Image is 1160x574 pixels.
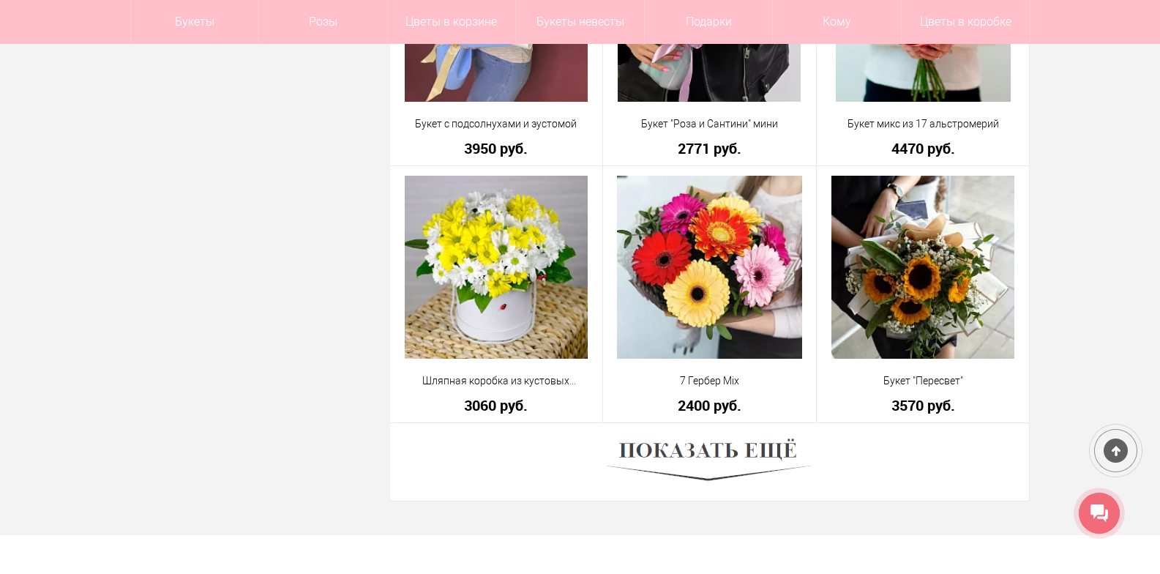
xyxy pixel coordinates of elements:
a: Шляпная коробка из кустовых хризантем [400,373,594,389]
a: Букет микс из 17 альстромерий [826,116,1020,132]
a: 4470 руб. [826,141,1020,156]
a: 3950 руб. [400,141,594,156]
img: Показать ещё [607,434,811,490]
img: Букет "Пересвет" [831,176,1014,359]
a: 3060 руб. [400,398,594,413]
a: 2400 руб. [613,398,807,413]
a: 2771 руб. [613,141,807,156]
a: 7 Гербер Mix [613,373,807,389]
img: 7 Гербер Mix [617,176,801,359]
a: Букет "Роза и Сантини" мини [613,116,807,132]
a: Букет "Пересвет" [826,373,1020,389]
a: Показать ещё [607,455,811,467]
img: Шляпная коробка из кустовых хризантем [405,176,588,359]
a: Букет с подсолнухами и эустомой [400,116,594,132]
a: 3570 руб. [826,398,1020,413]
